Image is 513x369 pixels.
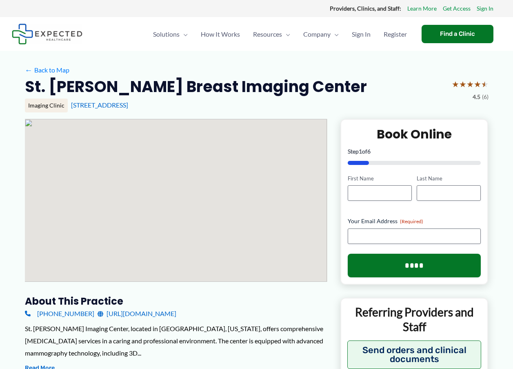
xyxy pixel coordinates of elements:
[474,77,481,92] span: ★
[359,148,362,155] span: 1
[247,20,297,48] a: ResourcesMenu Toggle
[25,77,367,97] h2: St. [PERSON_NAME] Breast Imaging Center
[347,305,482,334] p: Referring Providers and Staff
[459,77,466,92] span: ★
[297,20,345,48] a: CompanyMenu Toggle
[347,340,482,369] button: Send orders and clinical documents
[25,323,327,359] div: St. [PERSON_NAME] Imaging Center, located in [GEOGRAPHIC_DATA], [US_STATE], offers comprehensive ...
[481,77,489,92] span: ★
[473,92,480,102] span: 4.5
[477,3,493,14] a: Sign In
[452,77,459,92] span: ★
[345,20,377,48] a: Sign In
[147,20,413,48] nav: Primary Site Navigation
[153,20,180,48] span: Solutions
[25,307,94,320] a: [PHONE_NUMBER]
[348,217,481,225] label: Your Email Address
[348,149,481,154] p: Step of
[253,20,282,48] span: Resources
[422,25,493,43] a: Find a Clinic
[282,20,290,48] span: Menu Toggle
[25,66,33,74] span: ←
[352,20,371,48] span: Sign In
[201,20,240,48] span: How It Works
[482,92,489,102] span: (6)
[147,20,194,48] a: SolutionsMenu Toggle
[303,20,331,48] span: Company
[180,20,188,48] span: Menu Toggle
[367,148,371,155] span: 6
[466,77,474,92] span: ★
[330,5,401,12] strong: Providers, Clinics, and Staff:
[348,175,412,182] label: First Name
[331,20,339,48] span: Menu Toggle
[348,126,481,142] h2: Book Online
[377,20,413,48] a: Register
[443,3,471,14] a: Get Access
[194,20,247,48] a: How It Works
[417,175,481,182] label: Last Name
[384,20,407,48] span: Register
[25,64,69,76] a: ←Back to Map
[25,295,327,307] h3: About this practice
[25,99,68,112] div: Imaging Clinic
[12,24,82,44] img: Expected Healthcare Logo - side, dark font, small
[407,3,437,14] a: Learn More
[71,101,128,109] a: [STREET_ADDRESS]
[98,307,176,320] a: [URL][DOMAIN_NAME]
[400,218,423,224] span: (Required)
